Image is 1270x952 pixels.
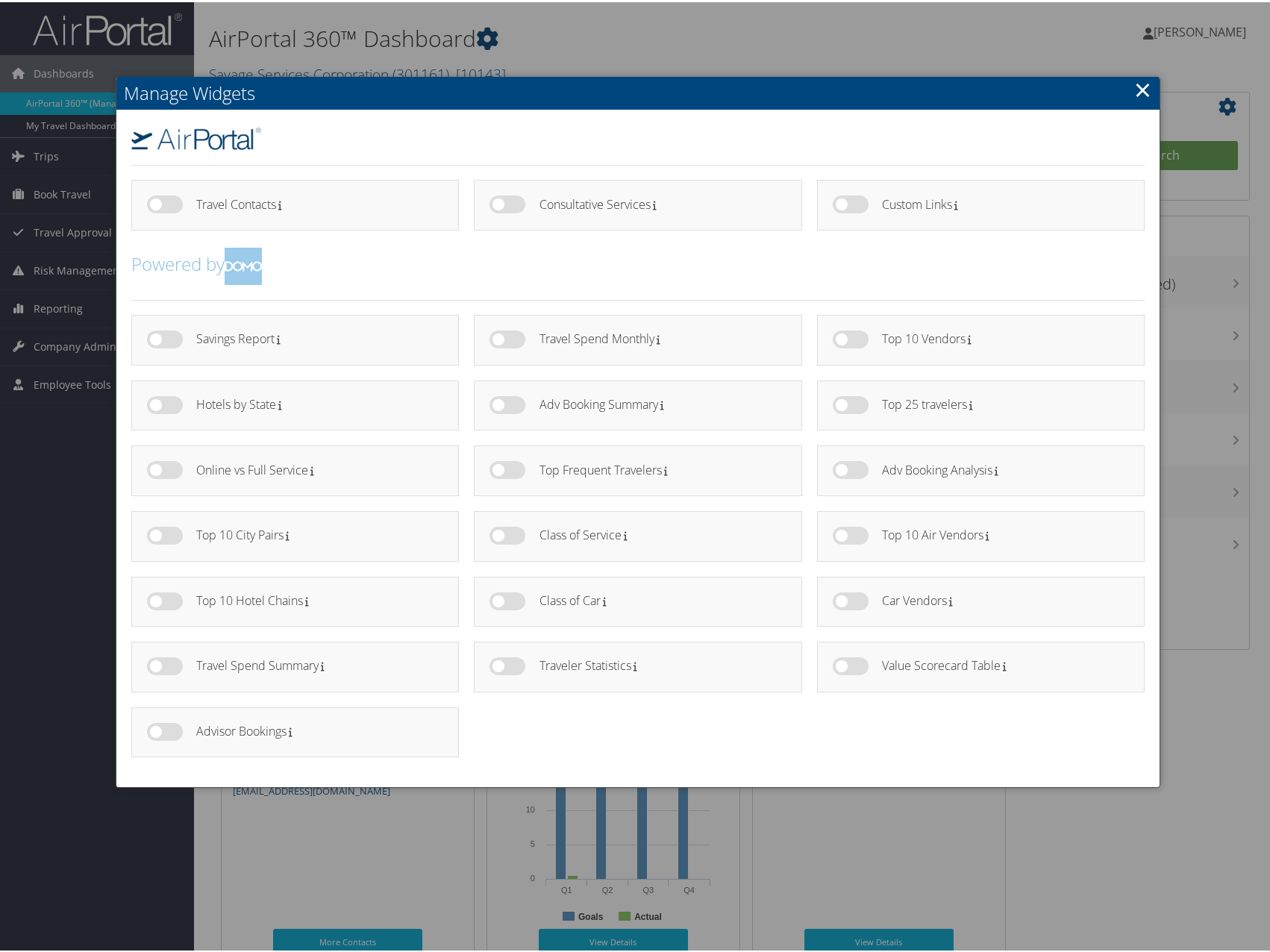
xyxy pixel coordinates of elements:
[196,592,432,605] h4: Top 10 Hotel Chains
[131,125,261,148] img: airportal-logo.png
[196,657,432,670] h4: Travel Spend Summary
[539,396,775,409] h4: Adv Booking Summary
[196,396,432,409] h4: Hotels by State
[539,527,775,539] h4: Class of Service
[882,396,1118,409] h4: Top 25 travelers
[196,723,432,736] h4: Advisor Bookings
[196,527,432,539] h4: Top 10 City Pairs
[1134,72,1151,102] a: Close
[882,592,1118,605] h4: Car Vendors
[196,196,432,209] h4: Travel Contacts
[116,75,1160,107] h2: Manage Widgets
[539,196,775,209] h4: Consultative Services
[131,245,1145,283] h2: Powered by
[882,462,1118,475] h4: Adv Booking Analysis
[225,245,262,283] img: domo-logo.png
[882,196,1118,209] h4: Custom Links
[882,331,1118,343] h4: Top 10 Vendors
[882,657,1118,670] h4: Value Scorecard Table
[539,462,775,475] h4: Top Frequent Travelers
[196,331,432,343] h4: Savings Report
[539,657,775,670] h4: Traveler Statistics
[196,462,432,475] h4: Online vs Full Service
[539,331,775,343] h4: Travel Spend Monthly
[539,592,775,605] h4: Class of Car
[882,527,1118,539] h4: Top 10 Air Vendors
